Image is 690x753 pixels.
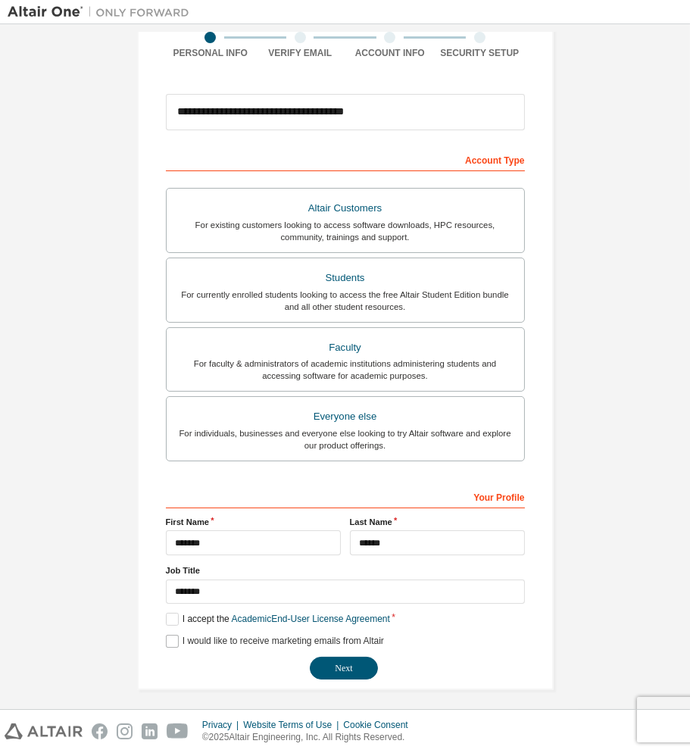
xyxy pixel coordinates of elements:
div: Verify Email [255,47,345,59]
div: Altair Customers [176,198,515,219]
div: For faculty & administrators of academic institutions administering students and accessing softwa... [176,358,515,382]
div: Students [176,267,515,289]
div: Security Setup [435,47,525,59]
div: For existing customers looking to access software downloads, HPC resources, community, trainings ... [176,219,515,243]
img: linkedin.svg [142,723,158,739]
button: Next [310,657,378,680]
div: Account Info [345,47,436,59]
div: Personal Info [166,47,256,59]
div: Website Terms of Use [243,719,343,731]
img: altair_logo.svg [5,723,83,739]
label: I would like to receive marketing emails from Altair [166,635,384,648]
label: I accept the [166,613,390,626]
img: facebook.svg [92,723,108,739]
div: Privacy [202,719,243,731]
img: youtube.svg [167,723,189,739]
div: Account Type [166,147,525,171]
a: Academic End-User License Agreement [232,614,390,624]
div: For currently enrolled students looking to access the free Altair Student Edition bundle and all ... [176,289,515,313]
label: First Name [166,516,341,528]
div: Cookie Consent [343,719,417,731]
img: instagram.svg [117,723,133,739]
div: Faculty [176,337,515,358]
p: © 2025 Altair Engineering, Inc. All Rights Reserved. [202,731,417,744]
label: Last Name [350,516,525,528]
div: Your Profile [166,484,525,508]
img: Altair One [8,5,197,20]
div: For individuals, businesses and everyone else looking to try Altair software and explore our prod... [176,427,515,451]
label: Job Title [166,564,525,576]
div: Everyone else [176,406,515,427]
